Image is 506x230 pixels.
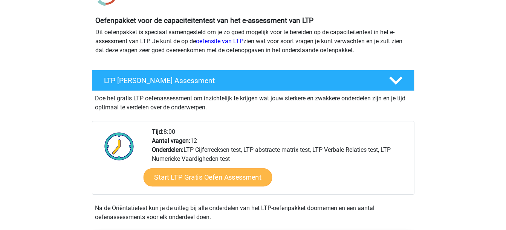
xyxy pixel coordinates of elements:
div: Doe het gratis LTP oefenassessment om inzichtelijk te krijgen wat jouw sterkere en zwakkere onder... [92,91,414,112]
b: Oefenpakket voor de capaciteitentest van het e-assessment van LTP [95,16,313,25]
img: Klok [100,127,138,165]
div: 8:00 12 LTP Cijferreeksen test, LTP abstracte matrix test, LTP Verbale Relaties test, LTP Numerie... [146,127,414,194]
b: Onderdelen: [152,146,183,153]
a: Start LTP Gratis Oefen Assessment [143,168,272,186]
a: LTP [PERSON_NAME] Assessment [89,70,417,91]
a: oefensite van LTP [196,38,243,45]
p: Dit oefenpakket is speciaal samengesteld om je zo goed mogelijk voor te bereiden op de capaciteit... [95,28,411,55]
h4: LTP [PERSON_NAME] Assessment [104,76,377,85]
div: Na de Oriëntatietest kun je de uitleg bij alle onderdelen van het LTP-oefenpakket doornemen en ee... [92,204,414,222]
b: Aantal vragen: [152,137,190,144]
b: Tijd: [152,128,164,135]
